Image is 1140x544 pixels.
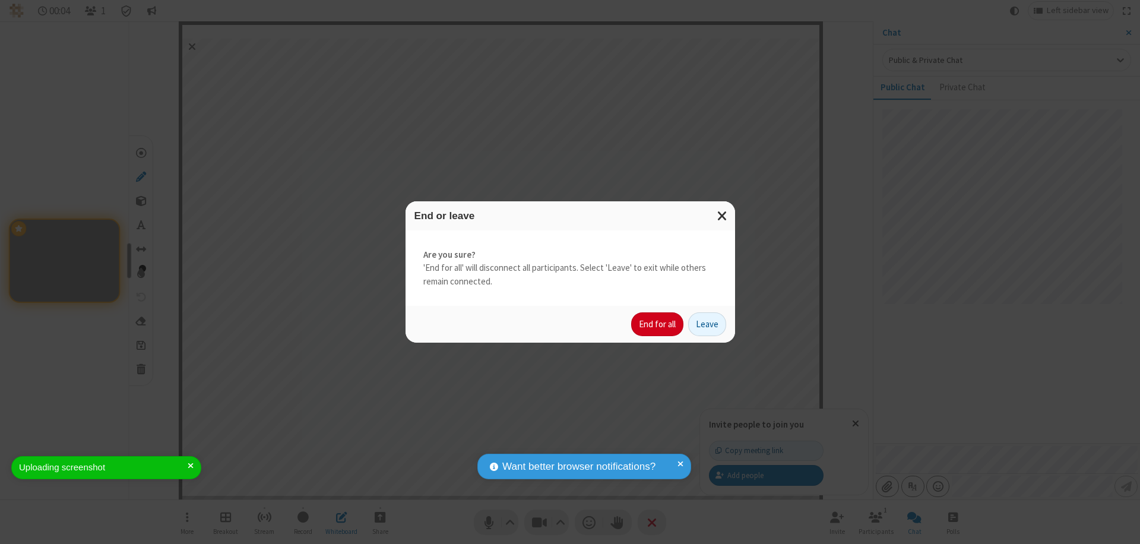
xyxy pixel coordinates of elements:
[631,312,683,336] button: End for all
[688,312,726,336] button: Leave
[710,201,735,230] button: Close modal
[406,230,735,306] div: 'End for all' will disconnect all participants. Select 'Leave' to exit while others remain connec...
[502,459,655,475] span: Want better browser notifications?
[414,210,726,222] h3: End or leave
[423,248,717,262] strong: Are you sure?
[19,461,188,475] div: Uploading screenshot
